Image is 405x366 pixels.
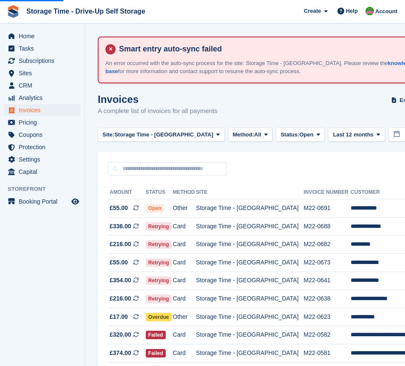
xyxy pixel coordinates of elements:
[19,104,70,116] span: Invoices
[70,196,80,207] a: Preview store
[146,258,172,267] span: Retrying
[102,131,114,139] span: Site:
[110,258,128,267] span: £55.00
[98,94,218,105] h1: Invoices
[328,128,385,142] button: Last 12 months
[4,67,80,79] a: menu
[304,290,351,308] td: M22-0638
[196,253,303,272] td: Storage Time - [GEOGRAPHIC_DATA]
[173,308,196,326] td: Other
[146,240,172,249] span: Retrying
[304,199,351,218] td: M22-0691
[19,141,70,153] span: Protection
[19,30,70,42] span: Home
[304,235,351,254] td: M22-0682
[304,308,351,326] td: M22-0623
[98,106,218,116] p: A complete list of invoices for all payments
[110,222,131,231] span: £336.00
[304,186,351,199] th: Invoice Number
[146,295,172,303] span: Retrying
[19,67,70,79] span: Sites
[365,7,374,15] img: Saeed
[19,43,70,54] span: Tasks
[333,131,373,139] span: Last 12 months
[4,55,80,67] a: menu
[173,217,196,235] td: Card
[346,7,358,15] span: Help
[114,131,213,139] span: Storage Time - [GEOGRAPHIC_DATA]
[4,153,80,165] a: menu
[304,344,351,362] td: M22-0581
[4,43,80,54] a: menu
[375,7,397,16] span: Account
[19,153,70,165] span: Settings
[196,290,303,308] td: Storage Time - [GEOGRAPHIC_DATA]
[23,4,149,18] a: Storage Time - Drive-Up Self Storage
[254,131,261,139] span: All
[233,131,255,139] span: Method:
[196,235,303,254] td: Storage Time - [GEOGRAPHIC_DATA]
[146,331,166,339] span: Failed
[304,272,351,290] td: M22-0641
[280,131,299,139] span: Status:
[173,326,196,344] td: Card
[19,79,70,91] span: CRM
[4,129,80,141] a: menu
[4,79,80,91] a: menu
[110,240,131,249] span: £216.00
[173,199,196,218] td: Other
[4,166,80,178] a: menu
[196,186,303,199] th: Site
[110,349,131,357] span: £374.00
[110,312,128,321] span: £17.00
[98,128,225,142] button: Site: Storage Time - [GEOGRAPHIC_DATA]
[4,116,80,128] a: menu
[19,196,70,207] span: Booking Portal
[304,326,351,344] td: M22-0582
[19,166,70,178] span: Capital
[304,253,351,272] td: M22-0673
[108,186,146,199] th: Amount
[19,116,70,128] span: Pricing
[173,344,196,362] td: Card
[110,276,131,285] span: £354.00
[146,349,166,357] span: Failed
[173,235,196,254] td: Card
[196,272,303,290] td: Storage Time - [GEOGRAPHIC_DATA]
[173,186,196,199] th: Method
[196,308,303,326] td: Storage Time - [GEOGRAPHIC_DATA]
[304,217,351,235] td: M22-0688
[196,199,303,218] td: Storage Time - [GEOGRAPHIC_DATA]
[110,294,131,303] span: £216.00
[19,92,70,104] span: Analytics
[276,128,325,142] button: Status: Open
[299,131,313,139] span: Open
[196,344,303,362] td: Storage Time - [GEOGRAPHIC_DATA]
[4,92,80,104] a: menu
[4,104,80,116] a: menu
[304,7,321,15] span: Create
[19,55,70,67] span: Subscriptions
[146,313,172,321] span: Overdue
[19,129,70,141] span: Coupons
[196,217,303,235] td: Storage Time - [GEOGRAPHIC_DATA]
[146,276,172,285] span: Retrying
[110,330,131,339] span: £320.00
[173,253,196,272] td: Card
[4,141,80,153] a: menu
[110,204,128,213] span: £55.00
[228,128,273,142] button: Method: All
[4,196,80,207] a: menu
[4,30,80,42] a: menu
[146,222,172,231] span: Retrying
[146,204,164,213] span: Open
[8,185,85,193] span: Storefront
[173,290,196,308] td: Card
[196,326,303,344] td: Storage Time - [GEOGRAPHIC_DATA]
[7,5,20,18] img: stora-icon-8386f47178a22dfd0bd8f6a31ec36ba5ce8667c1dd55bd0f319d3a0aa187defe.svg
[146,186,173,199] th: Status
[173,272,196,290] td: Card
